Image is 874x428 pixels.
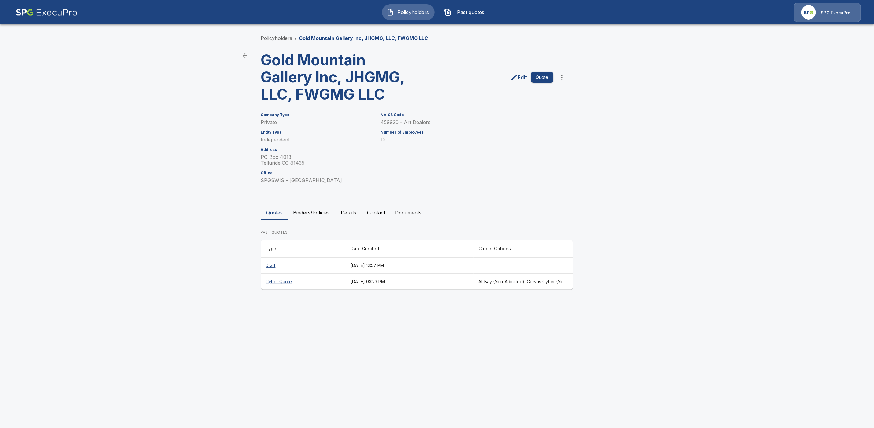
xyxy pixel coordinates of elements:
[288,205,335,220] button: Binders/Policies
[381,113,553,117] h6: NAICS Code
[261,35,292,41] a: Policyholders
[509,72,529,82] a: edit
[261,240,346,258] th: Type
[474,274,573,290] th: At-Bay (Non-Admitted), Corvus Cyber (Non-Admitted), Beazley, Elpha (Non-Admitted) Enhanced, Elpha...
[387,9,394,16] img: Policyholders Icon
[239,49,251,62] a: back
[556,71,568,83] button: more
[261,258,346,274] th: Draft
[363,205,390,220] button: Contact
[444,9,452,16] img: Past quotes Icon
[381,119,553,125] p: 459920 - Art Dealers
[261,130,374,134] h6: Entity Type
[295,35,297,42] li: /
[261,230,573,235] p: PAST QUOTES
[261,148,374,152] h6: Address
[261,52,412,103] h3: Gold Mountain Gallery Inc, JHGMG, LLC, FWGMG LLC
[346,240,474,258] th: Date Created
[335,205,363,220] button: Details
[396,9,430,16] span: Policyholders
[346,274,474,290] th: [DATE] 03:23 PM
[261,113,374,117] h6: Company Type
[299,35,428,42] p: Gold Mountain Gallery Inc, JHGMG, LLC, FWGMG LLC
[454,9,488,16] span: Past quotes
[821,10,850,16] p: SPG ExecuPro
[382,4,435,20] button: Policyholders IconPolicyholders
[261,119,374,125] p: Private
[381,130,553,134] h6: Number of Employees
[261,154,374,166] p: PO Box 4013 Telluride , CO 81435
[261,240,573,290] table: responsive table
[531,72,553,83] button: Quote
[390,205,427,220] button: Documents
[381,137,553,143] p: 12
[261,205,288,220] button: Quotes
[440,4,492,20] button: Past quotes IconPast quotes
[261,171,374,175] h6: Office
[261,177,374,183] p: SPGSWIS - [GEOGRAPHIC_DATA]
[261,35,428,42] nav: breadcrumb
[261,205,613,220] div: policyholder tabs
[801,5,816,20] img: Agency Icon
[346,258,474,274] th: [DATE] 12:57 PM
[16,3,78,22] img: AA Logo
[474,240,573,258] th: Carrier Options
[261,274,346,290] th: Cyber Quote
[518,74,527,81] p: Edit
[261,137,374,143] p: Independent
[794,3,861,22] a: Agency IconSPG ExecuPro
